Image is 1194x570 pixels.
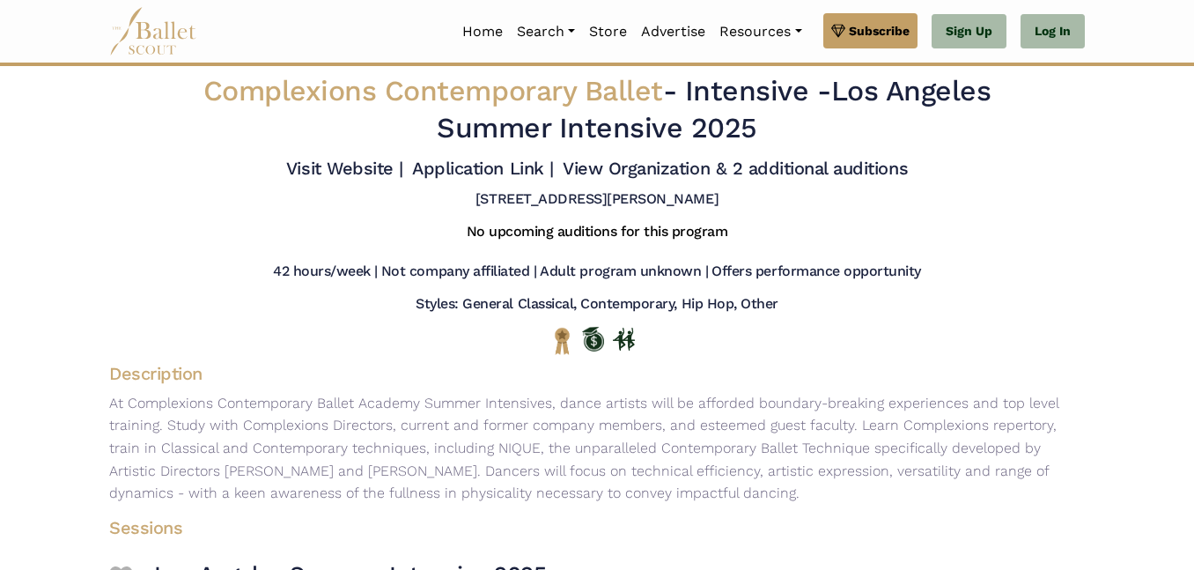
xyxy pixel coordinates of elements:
h5: Not company affiliated | [381,263,536,281]
a: Advertise [634,13,712,50]
a: Store [582,13,634,50]
h4: Sessions [95,516,1071,539]
a: Search [510,13,582,50]
img: gem.svg [831,21,845,41]
a: View Organization & 2 additional auditions [563,158,908,179]
span: Complexions Contemporary Ballet [203,74,663,107]
h5: Offers performance opportunity [711,263,921,281]
h4: Description [95,362,1099,385]
h5: 42 hours/week | [273,263,378,281]
img: National [551,327,573,354]
a: Visit Website | [286,158,403,179]
a: Application Link | [412,158,553,179]
img: Offers Scholarship [582,327,604,352]
a: Home [455,13,510,50]
h5: Adult program unknown | [540,263,708,281]
h5: No upcoming auditions for this program [467,223,728,241]
h5: Styles: General Classical, Contemporary, Hip Hop, Other [416,295,778,314]
span: Intensive - [685,74,831,107]
a: Sign Up [932,14,1006,49]
span: Subscribe [849,21,910,41]
h2: - Los Angeles Summer Intensive 2025 [193,73,1001,146]
h5: [STREET_ADDRESS][PERSON_NAME] [475,190,719,209]
p: At Complexions Contemporary Ballet Academy Summer Intensives, dance artists will be afforded boun... [95,392,1099,505]
a: Subscribe [823,13,918,48]
a: Log In [1021,14,1085,49]
a: Resources [712,13,808,50]
img: In Person [613,328,635,351]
